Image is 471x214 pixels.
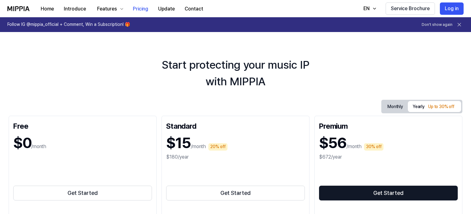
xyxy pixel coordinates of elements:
[319,133,346,153] h1: $56
[319,153,458,161] div: $672/year
[180,3,208,15] button: Contact
[128,3,153,15] button: Pricing
[364,143,383,151] div: 30% off
[319,186,458,200] button: Get Started
[13,186,152,200] button: Get Started
[166,133,191,153] h1: $15
[422,22,453,27] button: Don't show again
[357,2,381,15] button: EN
[7,6,30,11] img: logo
[153,0,180,17] a: Update
[319,120,458,130] div: Premium
[383,102,408,111] button: Monthly
[13,184,152,202] a: Get Started
[13,120,152,130] div: Free
[319,184,458,202] a: Get Started
[166,186,305,200] button: Get Started
[91,3,128,15] button: Features
[191,143,206,150] p: /month
[426,103,456,111] div: Up to 30% off
[166,184,305,202] a: Get Started
[128,0,153,17] a: Pricing
[166,153,305,161] div: $180/year
[13,133,31,153] h1: $0
[96,5,118,13] div: Features
[362,5,371,12] div: EN
[440,2,464,15] button: Log in
[7,22,130,28] h1: Follow IG @mippia_official + Comment, Win a Subscription! 🎁
[36,3,59,15] button: Home
[59,3,91,15] button: Introduce
[386,2,435,15] button: Service Brochure
[346,143,362,150] p: /month
[166,120,305,130] div: Standard
[208,143,227,151] div: 20% off
[408,101,461,112] button: Yearly
[31,143,46,150] p: /month
[153,3,180,15] button: Update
